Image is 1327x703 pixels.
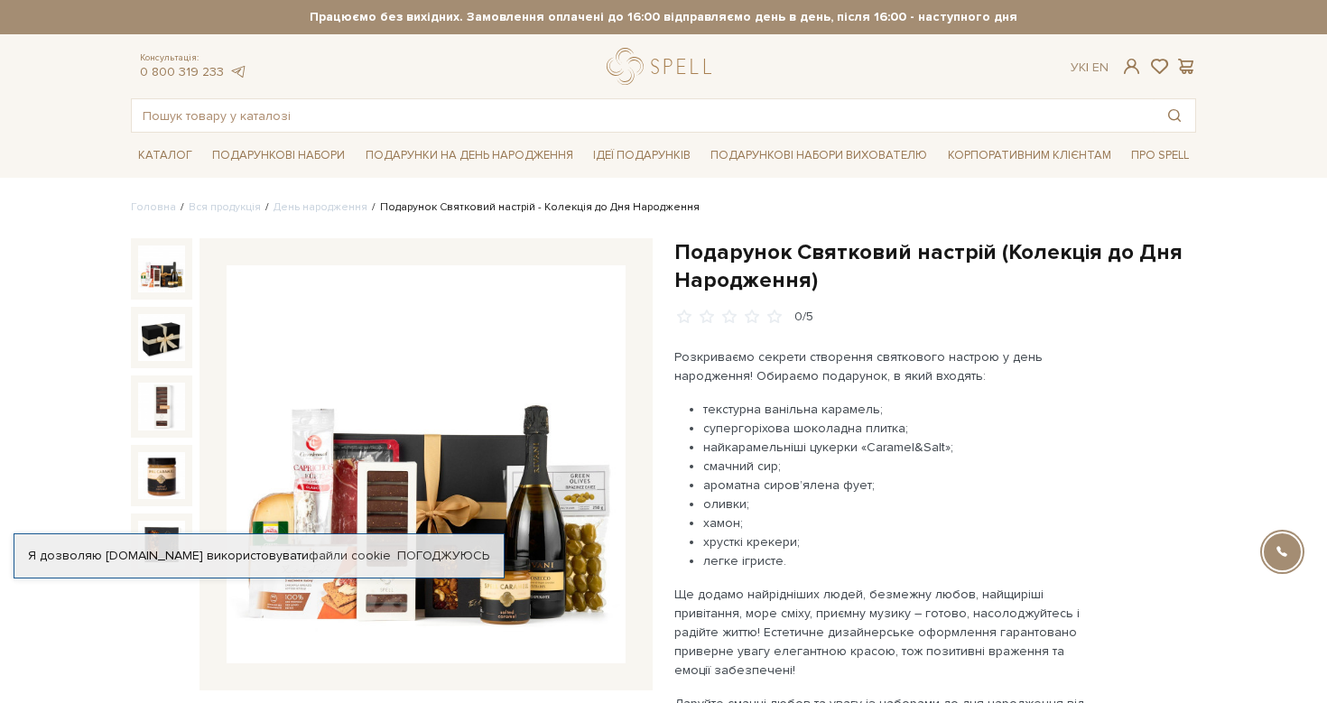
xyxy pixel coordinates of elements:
p: Ще додамо найрідніших людей, безмежну любов, найщиріші привітання, море сміху, приємну музику – г... [674,585,1098,680]
a: telegram [228,64,246,79]
a: Ідеї подарунків [586,142,698,170]
img: Подарунок Святковий настрій (Колекція до Дня Народження) [138,452,185,499]
p: Розкриваємо секрети створення святкового настрою у день народження! Обираємо подарунок, в який вх... [674,347,1098,385]
a: Про Spell [1124,142,1196,170]
a: En [1092,60,1109,75]
img: Подарунок Святковий настрій (Колекція до Дня Народження) [138,245,185,292]
a: Головна [131,200,176,214]
a: Подарункові набори [205,142,352,170]
img: Подарунок Святковий настрій (Колекція до Дня Народження) [138,383,185,430]
li: найкарамельніші цукерки «Caramel&Salt»; [703,438,1098,457]
div: Ук [1071,60,1109,76]
li: хрусткі крекери; [703,532,1098,551]
a: Корпоративним клієнтам [941,140,1118,171]
li: оливки; [703,495,1098,513]
a: День народження [274,200,367,214]
li: супергоріхова шоколадна плитка; [703,419,1098,438]
div: Я дозволяю [DOMAIN_NAME] використовувати [14,548,504,564]
button: Пошук товару у каталозі [1154,99,1195,132]
li: смачний сир; [703,457,1098,476]
span: | [1086,60,1089,75]
input: Пошук товару у каталозі [132,99,1154,132]
li: Подарунок Святковий настрій - Колекція до Дня Народження [367,199,700,216]
li: текстурна ванільна карамель; [703,400,1098,419]
h1: Подарунок Святковий настрій (Колекція до Дня Народження) [674,238,1196,294]
img: Подарунок Святковий настрій (Колекція до Дня Народження) [138,314,185,361]
div: 0/5 [794,309,813,326]
img: Подарунок Святковий настрій (Колекція до Дня Народження) [138,521,185,568]
strong: Працюємо без вихідних. Замовлення оплачені до 16:00 відправляємо день в день, після 16:00 - насту... [131,9,1196,25]
a: Погоджуюсь [397,548,489,564]
span: Консультація: [140,52,246,64]
a: 0 800 319 233 [140,64,224,79]
li: ароматна сиров’ялена фует; [703,476,1098,495]
a: Подарунки на День народження [358,142,580,170]
li: легке ігристе. [703,551,1098,570]
img: Подарунок Святковий настрій (Колекція до Дня Народження) [227,265,626,664]
a: файли cookie [309,548,391,563]
a: Подарункові набори вихователю [703,140,934,171]
a: Вся продукція [189,200,261,214]
li: хамон; [703,513,1098,532]
a: Каталог [131,142,200,170]
a: logo [607,48,719,85]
